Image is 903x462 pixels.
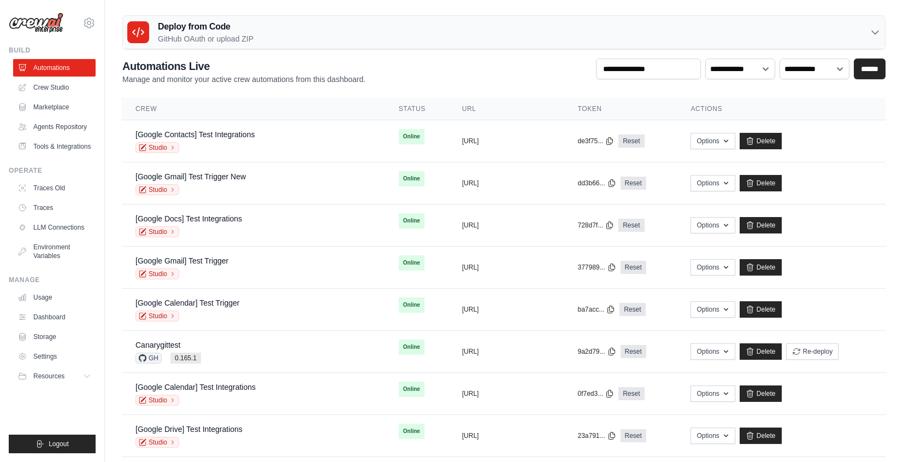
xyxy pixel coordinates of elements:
[9,276,96,284] div: Manage
[740,385,782,402] a: Delete
[135,311,179,321] a: Studio
[399,424,424,439] span: Online
[577,389,614,398] button: 0f7ed3...
[399,213,424,229] span: Online
[13,219,96,236] a: LLM Connections
[122,59,365,74] h2: Automations Live
[158,20,253,33] h3: Deploy from Code
[13,199,96,217] a: Traces
[9,435,96,453] button: Logout
[13,367,96,385] button: Resources
[135,341,180,349] a: Canarygittest
[13,179,96,197] a: Traces Old
[399,382,424,397] span: Online
[33,372,64,381] span: Resources
[386,98,449,120] th: Status
[690,259,735,276] button: Options
[621,345,646,358] a: Reset
[135,268,179,279] a: Studio
[135,130,255,139] a: [Google Contacts] Test Integrations
[618,134,644,148] a: Reset
[9,13,63,33] img: Logo
[740,428,782,444] a: Delete
[621,429,646,442] a: Reset
[577,263,616,272] button: 377989...
[9,166,96,175] div: Operate
[135,226,179,237] a: Studio
[690,175,735,191] button: Options
[135,353,162,364] span: GH
[577,179,616,188] button: dd3b66...
[13,328,96,346] a: Storage
[135,142,179,153] a: Studio
[135,172,246,181] a: [Google Gmail] Test Trigger New
[13,98,96,116] a: Marketplace
[9,46,96,55] div: Build
[399,255,424,271] span: Online
[122,98,386,120] th: Crew
[740,301,782,318] a: Delete
[135,214,242,223] a: [Google Docs] Test Integrations
[399,129,424,144] span: Online
[690,301,735,318] button: Options
[13,59,96,77] a: Automations
[135,425,243,434] a: [Google Drive] Test Integrations
[449,98,565,120] th: URL
[13,138,96,155] a: Tools & Integrations
[13,308,96,326] a: Dashboard
[740,175,782,191] a: Delete
[577,431,616,440] button: 23a791...
[135,437,179,448] a: Studio
[690,133,735,149] button: Options
[399,171,424,186] span: Online
[13,289,96,306] a: Usage
[13,348,96,365] a: Settings
[677,98,886,120] th: Actions
[618,219,644,232] a: Reset
[577,137,614,145] button: de3f75...
[399,297,424,313] span: Online
[618,387,644,400] a: Reset
[135,395,179,406] a: Studio
[564,98,677,120] th: Token
[740,343,782,360] a: Delete
[740,259,782,276] a: Delete
[740,133,782,149] a: Delete
[135,299,239,307] a: [Google Calendar] Test Trigger
[135,184,179,195] a: Studio
[158,33,253,44] p: GitHub OAuth or upload ZIP
[49,440,69,448] span: Logout
[577,347,616,356] button: 9a2d79...
[399,340,424,355] span: Online
[690,385,735,402] button: Options
[740,217,782,233] a: Delete
[690,217,735,233] button: Options
[786,343,839,360] button: Re-deploy
[13,118,96,136] a: Agents Repository
[135,256,228,265] a: [Google Gmail] Test Trigger
[577,305,615,314] button: ba7acc...
[577,221,614,230] button: 728d7f...
[170,353,201,364] span: 0.165.1
[621,261,646,274] a: Reset
[122,74,365,85] p: Manage and monitor your active crew automations from this dashboard.
[13,238,96,265] a: Environment Variables
[690,343,735,360] button: Options
[619,303,645,316] a: Reset
[13,79,96,96] a: Crew Studio
[135,383,256,391] a: [Google Calendar] Test Integrations
[690,428,735,444] button: Options
[621,177,646,190] a: Reset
